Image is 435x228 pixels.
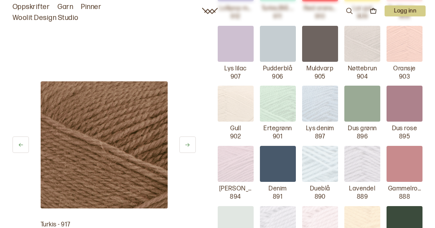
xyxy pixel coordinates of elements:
[230,193,241,201] p: 894
[399,133,410,141] p: 895
[41,81,168,208] img: Bilde av garn
[385,5,426,16] button: User dropdown
[269,185,286,193] p: Denim
[306,65,333,73] p: Muldvarp
[387,26,422,62] img: Oransje
[218,146,254,182] img: Mørk Rose
[399,73,410,81] p: 903
[306,125,334,133] p: Lys denim
[348,65,377,73] p: Nøttebrun
[230,133,241,141] p: 902
[393,65,415,73] p: Oransje
[302,146,338,182] img: Dueblå
[230,125,241,133] p: Gull
[231,73,240,81] p: 907
[202,8,218,14] a: Woolit
[13,13,79,23] a: Woolit Design Studio
[57,2,73,13] a: Garn
[357,73,368,81] p: 904
[392,125,417,133] p: Dus rose
[385,5,426,16] p: Logg inn
[263,125,292,133] p: Ertegrønn
[344,146,380,182] img: Lavendel
[81,2,101,13] a: Pinner
[357,193,368,201] p: 889
[260,86,296,122] img: Ertegrønn
[224,65,246,73] p: Lys lilac
[357,133,368,141] p: 896
[349,185,375,193] p: Lavendel
[13,2,50,13] a: Oppskrifter
[263,65,292,73] p: Pudderblå
[315,133,325,141] p: 897
[315,193,326,201] p: 890
[344,26,380,62] img: Nøttebrun
[219,185,252,193] p: [PERSON_NAME]
[218,86,254,122] img: Gull
[272,73,283,81] p: 906
[388,185,421,193] p: Gammelrosa
[273,193,283,201] p: 891
[315,73,326,81] p: 905
[399,193,410,201] p: 888
[302,86,338,122] img: Lys denim
[310,185,330,193] p: Dueblå
[348,125,376,133] p: Dus grønn
[273,133,283,141] p: 901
